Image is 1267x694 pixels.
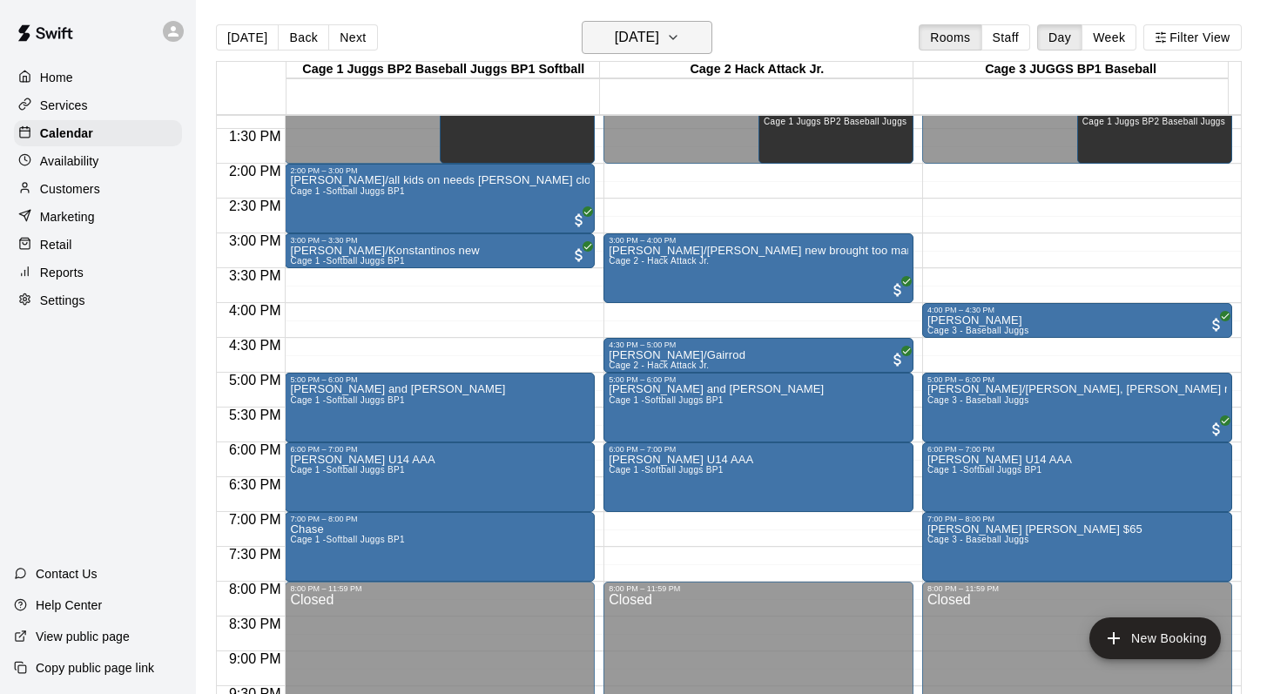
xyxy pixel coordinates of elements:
[609,584,908,593] div: 8:00 PM – 11:59 PM
[285,164,595,233] div: 2:00 PM – 3:00 PM: Patrick Nowicki/all kids on needs Juggs closer
[927,515,1227,523] div: 7:00 PM – 8:00 PM
[225,442,286,457] span: 6:00 PM
[1077,94,1232,164] div: 1:00 PM – 2:00 PM: Unavailable
[14,259,182,286] a: Reports
[1143,24,1241,51] button: Filter View
[927,465,1042,475] span: Cage 1 -Softball Juggs BP1
[615,25,659,50] h6: [DATE]
[919,24,981,51] button: Rooms
[40,97,88,114] p: Services
[278,24,329,51] button: Back
[927,445,1227,454] div: 6:00 PM – 7:00 PM
[609,465,724,475] span: Cage 1 -Softball Juggs BP1
[328,24,377,51] button: Next
[225,512,286,527] span: 7:00 PM
[225,582,286,596] span: 8:00 PM
[225,268,286,283] span: 3:30 PM
[36,596,102,614] p: Help Center
[225,164,286,179] span: 2:00 PM
[40,208,95,226] p: Marketing
[603,373,913,442] div: 5:00 PM – 6:00 PM: Anton and AKJays
[285,373,595,442] div: 5:00 PM – 6:00 PM: Anton and AKJays
[922,303,1232,338] div: 4:00 PM – 4:30 PM: Jack Turvey
[1089,617,1221,659] button: add
[1037,24,1082,51] button: Day
[290,445,590,454] div: 6:00 PM – 7:00 PM
[36,628,130,645] p: View public page
[609,360,709,370] span: Cage 2 - Hack Attack Jr.
[603,233,913,303] div: 3:00 PM – 4:00 PM: Owen Hill/Natalee new brought too many kids
[603,442,913,512] div: 6:00 PM – 7:00 PM: Jayson Hawks U14 AAA
[285,233,595,268] div: 3:00 PM – 3:30 PM: Loukas Tsekoyras/Konstantinos new
[609,395,724,405] span: Cage 1 -Softball Juggs BP1
[609,375,908,384] div: 5:00 PM – 6:00 PM
[290,465,405,475] span: Cage 1 -Softball Juggs BP1
[609,445,908,454] div: 6:00 PM – 7:00 PM
[225,547,286,562] span: 7:30 PM
[609,256,709,266] span: Cage 2 - Hack Attack Jr.
[290,515,590,523] div: 7:00 PM – 8:00 PM
[14,176,182,202] a: Customers
[927,395,1029,405] span: Cage 3 - Baseball Juggs
[216,24,279,51] button: [DATE]
[927,326,1029,335] span: Cage 3 - Baseball Juggs
[609,340,908,349] div: 4:30 PM – 5:00 PM
[290,186,405,196] span: Cage 1 -Softball Juggs BP1
[1082,24,1136,51] button: Week
[290,236,590,245] div: 3:00 PM – 3:30 PM
[922,373,1232,442] div: 5:00 PM – 6:00 PM: Benjamin Weaver/Marion, Will Gord new plus RH U15 Select
[14,64,182,91] a: Home
[36,565,98,583] p: Contact Us
[225,338,286,353] span: 4:30 PM
[913,62,1227,78] div: Cage 3 JUGGS BP1 Baseball
[290,375,590,384] div: 5:00 PM – 6:00 PM
[440,94,595,164] div: 1:00 PM – 2:00 PM: Unavailable
[14,287,182,313] a: Settings
[290,584,590,593] div: 8:00 PM – 11:59 PM
[922,442,1232,512] div: 6:00 PM – 7:00 PM: Jayson Hawks U14 AAA
[14,232,182,258] a: Retail
[600,62,913,78] div: Cage 2 Hack Attack Jr.
[922,512,1232,582] div: 7:00 PM – 8:00 PM: Tyler lesson Masyn Max $65
[40,264,84,281] p: Reports
[14,148,182,174] div: Availability
[582,21,712,54] button: [DATE]
[14,204,182,230] a: Marketing
[225,129,286,144] span: 1:30 PM
[225,233,286,248] span: 3:00 PM
[570,246,588,264] span: All customers have paid
[609,236,908,245] div: 3:00 PM – 4:00 PM
[40,180,100,198] p: Customers
[764,117,1189,126] span: Cage 1 Juggs BP2 Baseball Juggs BP1 Softball, Cage 2 Hack Attack Jr., Cage 3 JUGGS BP1 Baseball
[286,62,600,78] div: Cage 1 Juggs BP2 Baseball Juggs BP1 Softball
[225,199,286,213] span: 2:30 PM
[981,24,1031,51] button: Staff
[889,351,906,368] span: All customers have paid
[40,152,99,170] p: Availability
[927,375,1227,384] div: 5:00 PM – 6:00 PM
[927,535,1029,544] span: Cage 3 - Baseball Juggs
[290,535,405,544] span: Cage 1 -Softball Juggs BP1
[1208,316,1225,334] span: All customers have paid
[285,442,595,512] div: 6:00 PM – 7:00 PM: Jayson Hawks U14 AAA
[225,303,286,318] span: 4:00 PM
[290,166,590,175] div: 2:00 PM – 3:00 PM
[40,69,73,86] p: Home
[285,512,595,582] div: 7:00 PM – 8:00 PM: Chase
[36,659,154,677] p: Copy public page link
[14,92,182,118] a: Services
[927,584,1227,593] div: 8:00 PM – 11:59 PM
[290,256,405,266] span: Cage 1 -Softball Juggs BP1
[14,120,182,146] a: Calendar
[889,281,906,299] span: All customers have paid
[758,94,913,164] div: 1:00 PM – 2:00 PM: Unavailable
[225,408,286,422] span: 5:30 PM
